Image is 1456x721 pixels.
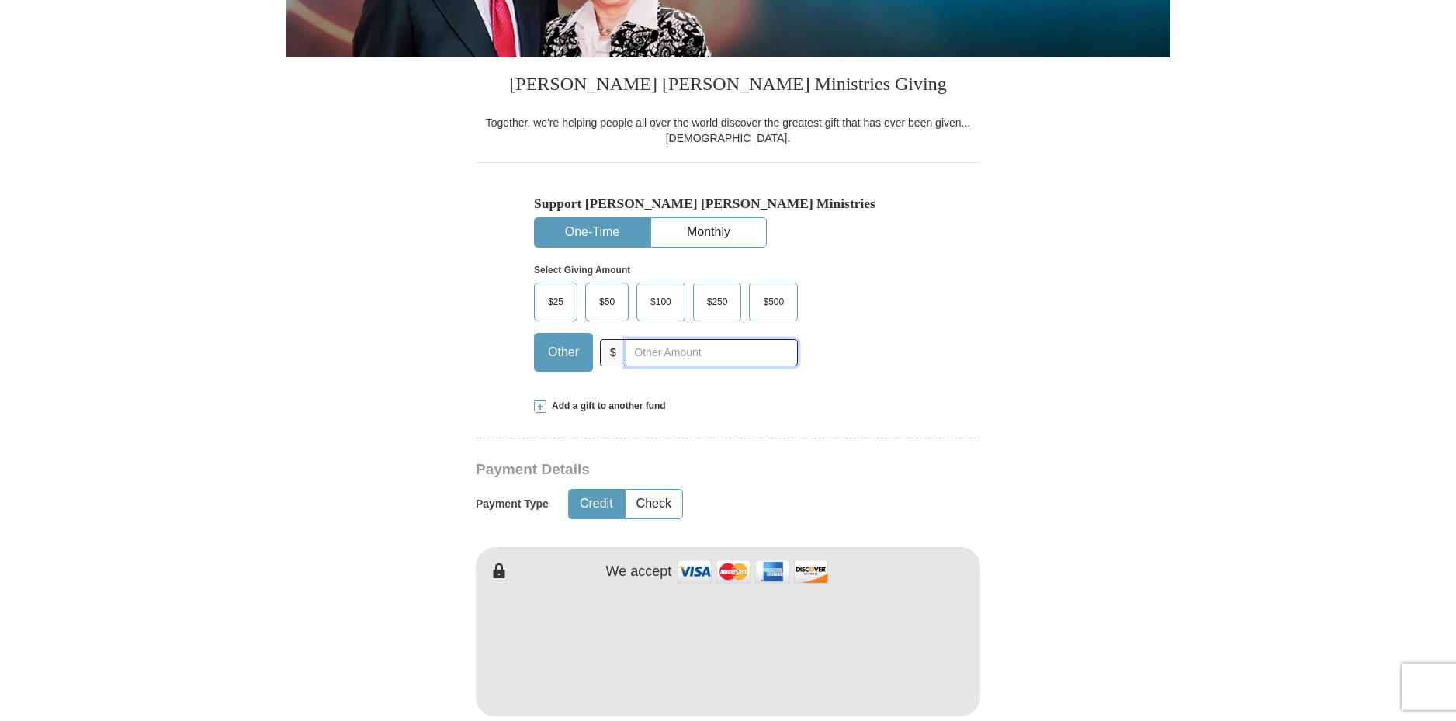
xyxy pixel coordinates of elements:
[546,400,666,413] span: Add a gift to another fund
[534,265,630,276] strong: Select Giving Amount
[651,218,766,247] button: Monthly
[600,339,626,366] span: $
[476,115,980,146] div: Together, we're helping people all over the world discover the greatest gift that has ever been g...
[476,57,980,115] h3: [PERSON_NAME] [PERSON_NAME] Ministries Giving
[476,461,872,479] h3: Payment Details
[476,497,549,511] h5: Payment Type
[626,339,798,366] input: Other Amount
[626,490,682,518] button: Check
[540,290,571,314] span: $25
[643,290,679,314] span: $100
[540,341,587,364] span: Other
[699,290,736,314] span: $250
[675,555,830,588] img: credit cards accepted
[569,490,624,518] button: Credit
[534,196,922,212] h5: Support [PERSON_NAME] [PERSON_NAME] Ministries
[535,218,650,247] button: One-Time
[606,563,672,581] h4: We accept
[755,290,792,314] span: $500
[591,290,622,314] span: $50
